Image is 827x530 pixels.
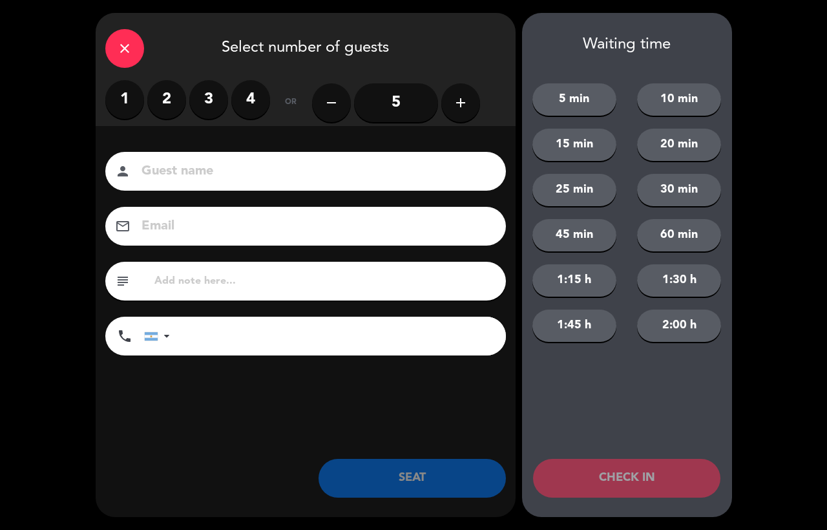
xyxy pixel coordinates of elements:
button: 5 min [532,83,616,116]
button: 30 min [637,174,721,206]
label: 2 [147,80,186,119]
button: 20 min [637,129,721,161]
button: add [441,83,480,122]
button: CHECK IN [533,459,720,498]
button: SEAT [319,459,506,498]
button: 1:45 h [532,310,616,342]
i: person [115,164,131,179]
i: remove [324,95,339,111]
div: Select number of guests [96,13,516,80]
button: 2:00 h [637,310,721,342]
input: Email [140,215,489,238]
label: 1 [105,80,144,119]
input: Add note here... [153,272,496,290]
div: Argentina: +54 [145,317,174,355]
input: Guest name [140,160,489,183]
button: 1:30 h [637,264,721,297]
button: 10 min [637,83,721,116]
button: 25 min [532,174,616,206]
i: subject [115,273,131,289]
label: 3 [189,80,228,119]
i: close [117,41,132,56]
button: remove [312,83,351,122]
div: or [270,80,312,125]
i: add [453,95,468,111]
i: phone [117,328,132,344]
i: email [115,218,131,234]
button: 15 min [532,129,616,161]
button: 60 min [637,219,721,251]
button: 1:15 h [532,264,616,297]
label: 4 [231,80,270,119]
button: 45 min [532,219,616,251]
div: Waiting time [522,36,732,54]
